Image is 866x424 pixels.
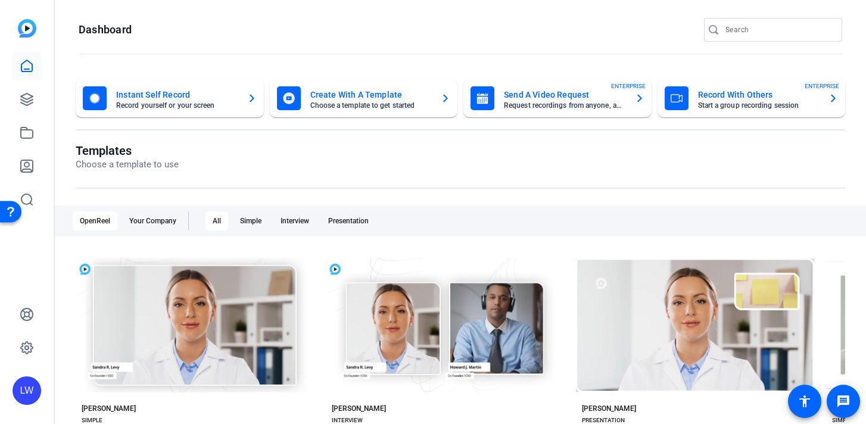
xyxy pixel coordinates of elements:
mat-card-subtitle: Choose a template to get started [310,102,432,109]
span: ENTERPRISE [805,82,839,91]
h1: Dashboard [79,23,132,37]
button: Create With A TemplateChoose a template to get started [270,79,458,117]
input: Search [725,23,833,37]
button: Record With OthersStart a group recording sessionENTERPRISE [658,79,846,117]
div: LW [13,376,41,405]
div: [PERSON_NAME] [582,404,636,413]
button: Instant Self RecordRecord yourself or your screen [76,79,264,117]
div: All [205,211,228,230]
div: Presentation [321,211,376,230]
mat-card-subtitle: Start a group recording session [698,102,820,109]
img: blue-gradient.svg [18,19,36,38]
mat-icon: message [836,394,851,409]
span: ENTERPRISE [611,82,646,91]
mat-card-title: Send A Video Request [504,88,625,102]
mat-card-title: Record With Others [698,88,820,102]
div: OpenReel [73,211,117,230]
div: [PERSON_NAME] [82,404,136,413]
div: [PERSON_NAME] [332,404,386,413]
div: Your Company [122,211,183,230]
mat-icon: accessibility [798,394,812,409]
p: Choose a template to use [76,158,179,172]
mat-card-subtitle: Record yourself or your screen [116,102,238,109]
div: Interview [273,211,316,230]
mat-card-title: Create With A Template [310,88,432,102]
div: Simple [233,211,269,230]
mat-card-title: Instant Self Record [116,88,238,102]
h1: Templates [76,144,179,158]
mat-card-subtitle: Request recordings from anyone, anywhere [504,102,625,109]
button: Send A Video RequestRequest recordings from anyone, anywhereENTERPRISE [463,79,652,117]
